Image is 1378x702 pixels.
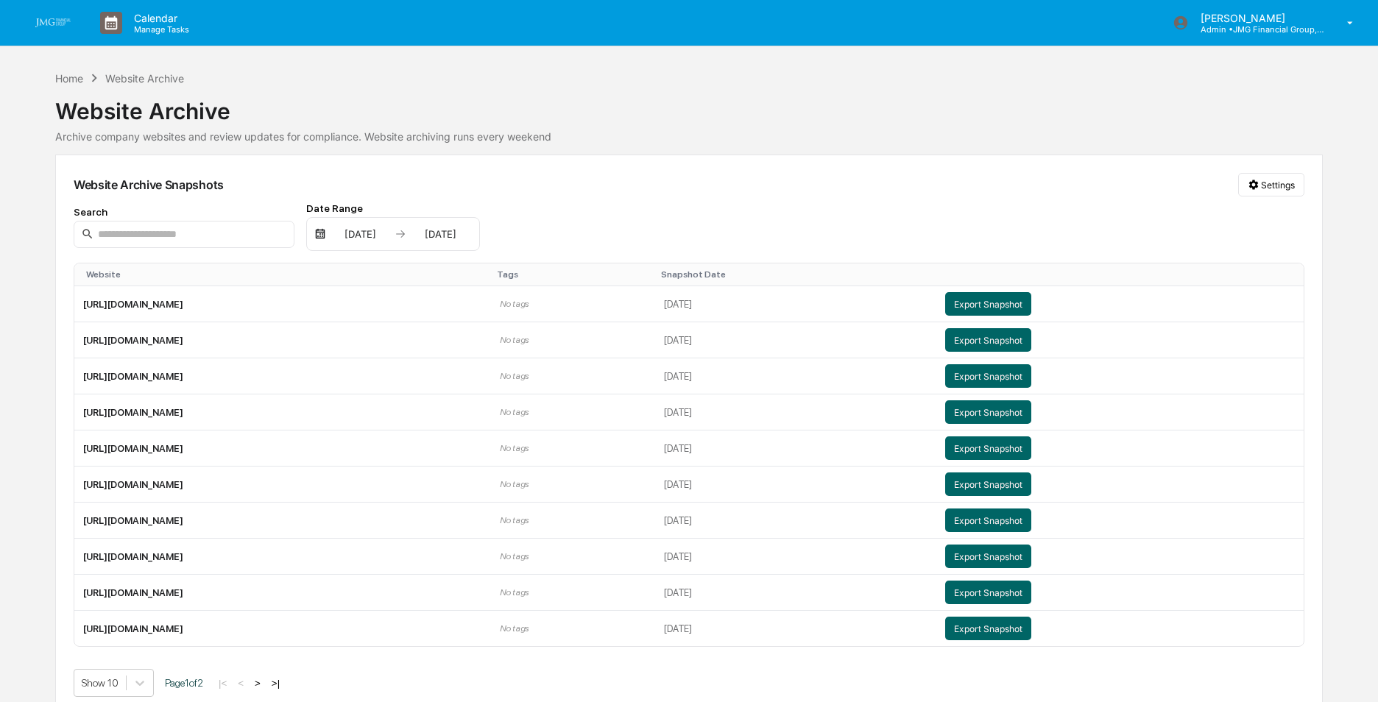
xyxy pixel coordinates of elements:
[500,479,529,489] span: No tags
[74,177,224,192] div: Website Archive Snapshots
[314,228,326,240] img: calendar
[655,503,936,539] td: [DATE]
[500,587,529,598] span: No tags
[500,443,529,453] span: No tags
[500,623,529,634] span: No tags
[74,611,491,646] td: [URL][DOMAIN_NAME]
[655,611,936,646] td: [DATE]
[74,322,491,358] td: [URL][DOMAIN_NAME]
[945,472,1031,496] button: Export Snapshot
[945,436,1031,460] button: Export Snapshot
[661,269,930,280] div: Toggle SortBy
[655,394,936,430] td: [DATE]
[267,676,284,689] button: >|
[74,467,491,503] td: [URL][DOMAIN_NAME]
[945,617,1031,640] button: Export Snapshot
[105,72,184,85] div: Website Archive
[655,575,936,611] td: [DATE]
[500,515,529,525] span: No tags
[35,18,71,27] img: logo
[74,503,491,539] td: [URL][DOMAIN_NAME]
[655,286,936,322] td: [DATE]
[500,371,529,381] span: No tags
[74,575,491,611] td: [URL][DOMAIN_NAME]
[55,130,1323,143] div: Archive company websites and review updates for compliance. Website archiving runs every weekend
[500,551,529,561] span: No tags
[329,228,392,240] div: [DATE]
[500,407,529,417] span: No tags
[74,394,491,430] td: [URL][DOMAIN_NAME]
[74,286,491,322] td: [URL][DOMAIN_NAME]
[500,299,529,309] span: No tags
[86,269,485,280] div: Toggle SortBy
[55,86,1323,124] div: Website Archive
[500,335,529,345] span: No tags
[165,677,203,689] span: Page 1 of 2
[948,269,1298,280] div: Toggle SortBy
[122,12,197,24] p: Calendar
[945,328,1031,352] button: Export Snapshot
[945,400,1031,424] button: Export Snapshot
[122,24,197,35] p: Manage Tasks
[655,539,936,575] td: [DATE]
[945,508,1031,532] button: Export Snapshot
[655,358,936,394] td: [DATE]
[233,676,248,689] button: <
[655,322,936,358] td: [DATE]
[945,292,1031,316] button: Export Snapshot
[945,581,1031,604] button: Export Snapshot
[655,467,936,503] td: [DATE]
[74,539,491,575] td: [URL][DOMAIN_NAME]
[945,364,1031,388] button: Export Snapshot
[74,430,491,467] td: [URL][DOMAIN_NAME]
[74,206,294,218] div: Search
[655,430,936,467] td: [DATE]
[214,676,231,689] button: |<
[409,228,472,240] div: [DATE]
[250,676,265,689] button: >
[74,358,491,394] td: [URL][DOMAIN_NAME]
[945,545,1031,568] button: Export Snapshot
[497,269,650,280] div: Toggle SortBy
[395,228,406,240] img: arrow right
[1189,12,1326,24] p: [PERSON_NAME]
[1189,24,1326,35] p: Admin • JMG Financial Group, Ltd.
[306,202,480,214] div: Date Range
[55,72,83,85] div: Home
[1238,173,1304,196] button: Settings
